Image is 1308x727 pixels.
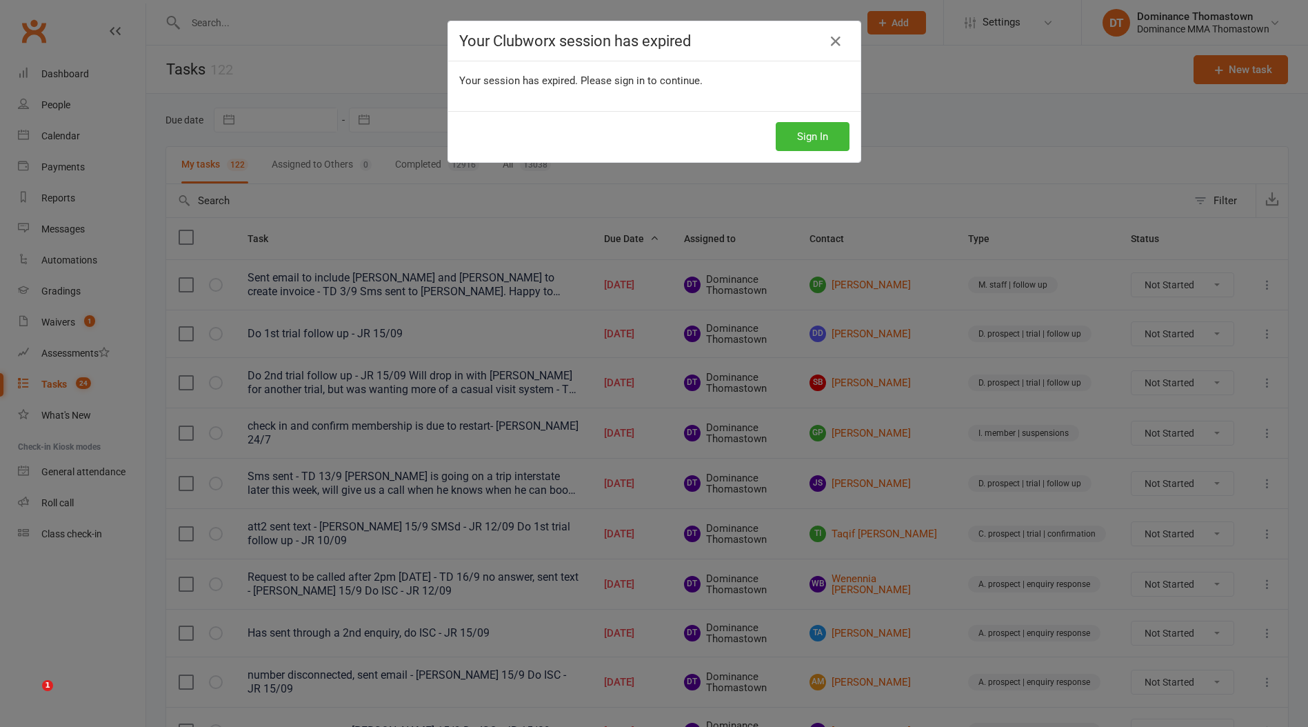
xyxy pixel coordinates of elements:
[776,122,849,151] button: Sign In
[14,680,47,713] iframe: Intercom live chat
[459,74,703,87] span: Your session has expired. Please sign in to continue.
[825,30,847,52] a: Close
[459,32,849,50] h4: Your Clubworx session has expired
[42,680,53,691] span: 1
